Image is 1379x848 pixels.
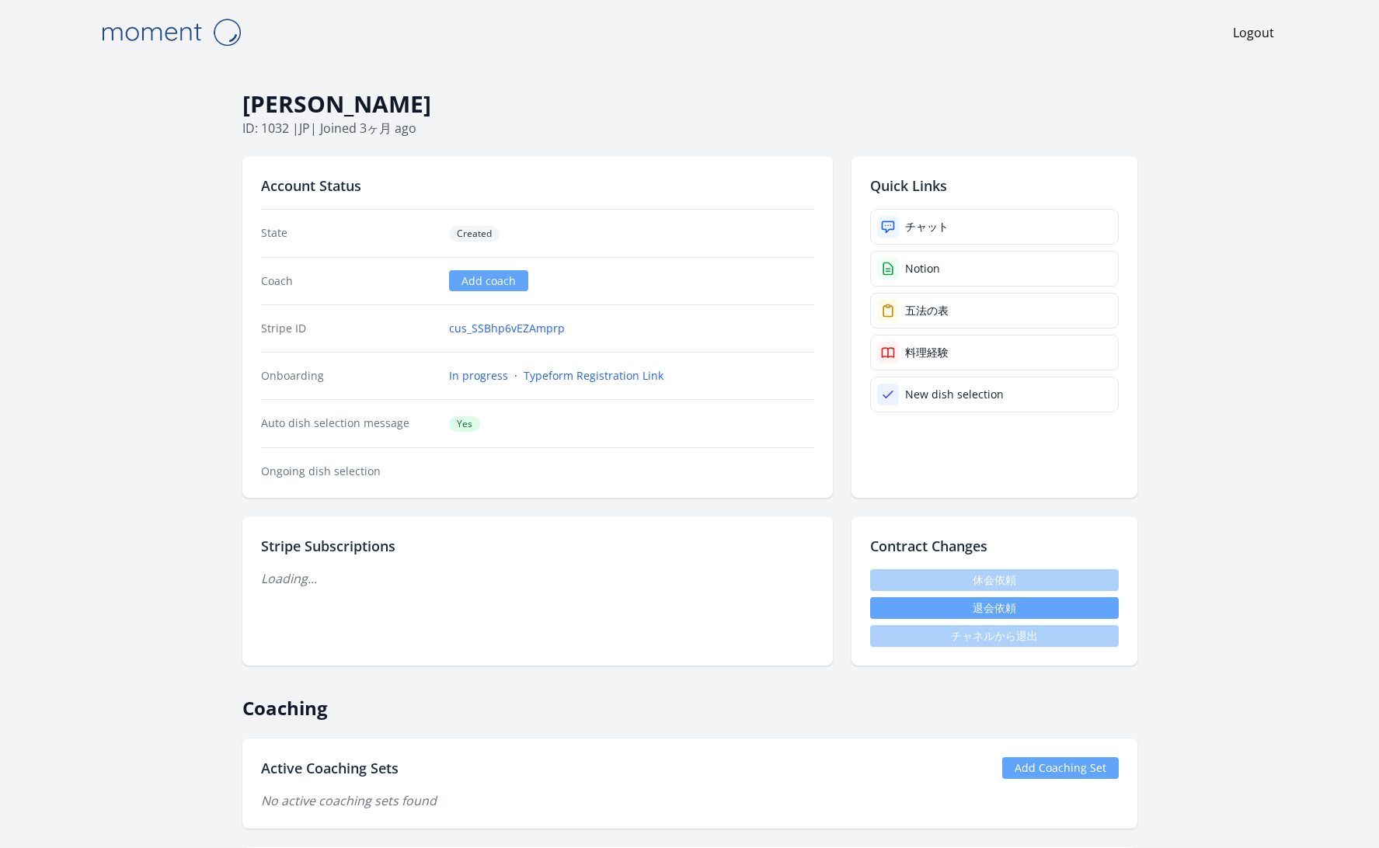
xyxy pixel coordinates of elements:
p: Loading... [261,569,814,588]
h2: Active Coaching Sets [261,757,399,779]
h2: Coaching [242,684,1137,720]
div: 料理経験 [905,345,949,360]
img: Moment [93,12,249,52]
span: · [514,368,517,383]
h1: [PERSON_NAME] [242,89,1137,119]
dt: State [261,225,437,242]
a: 五法の表 [870,293,1119,328]
dt: Auto dish selection message [261,415,437,432]
h2: Quick Links [870,175,1119,196]
span: Yes [449,416,480,432]
p: No active coaching sets found [261,791,1119,810]
a: Logout [1233,23,1274,42]
dt: Ongoing dish selection [261,464,437,479]
h2: Account Status [261,175,814,196]
dt: Stripe ID [261,321,437,336]
dt: Coach [261,273,437,289]
button: 退会依頼 [870,597,1119,619]
a: New dish selection [870,377,1119,412]
a: 料理経験 [870,335,1119,370]
h2: Contract Changes [870,535,1119,557]
a: チャット [870,209,1119,245]
div: 五法の表 [905,303,949,318]
span: チャネルから退出 [870,625,1119,647]
div: チャット [905,219,949,235]
a: Add coach [449,270,528,291]
span: Created [449,226,500,242]
h2: Stripe Subscriptions [261,535,814,557]
dt: Onboarding [261,368,437,384]
span: jp [299,120,310,137]
div: New dish selection [905,387,1004,402]
span: 休会依頼 [870,569,1119,591]
a: Notion [870,251,1119,287]
a: In progress [449,368,508,384]
a: Add Coaching Set [1002,757,1119,779]
p: ID: 1032 | | Joined 3ヶ月 ago [242,119,1137,137]
a: Typeform Registration Link [524,368,663,384]
a: cus_SSBhp6vEZAmprp [449,321,565,336]
div: Notion [905,261,940,276]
